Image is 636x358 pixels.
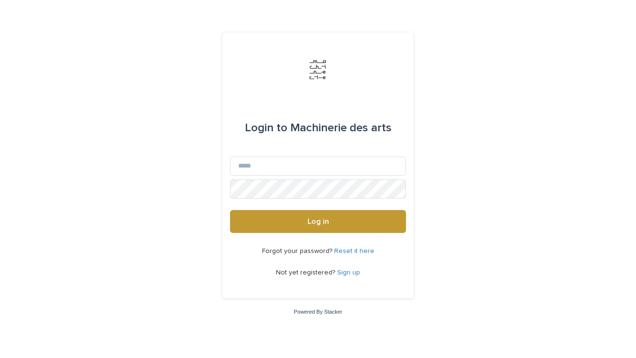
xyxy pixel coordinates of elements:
[304,55,332,84] img: Jx8JiDZqSLW7pnA6nIo1
[334,248,374,254] a: Reset it here
[294,309,342,315] a: Powered By Stacker
[245,122,287,134] span: Login to
[245,115,392,141] div: Machinerie des arts
[337,269,360,276] a: Sign up
[262,248,334,254] span: Forgot your password?
[307,218,329,225] span: Log in
[276,269,337,276] span: Not yet registered?
[230,210,406,233] button: Log in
